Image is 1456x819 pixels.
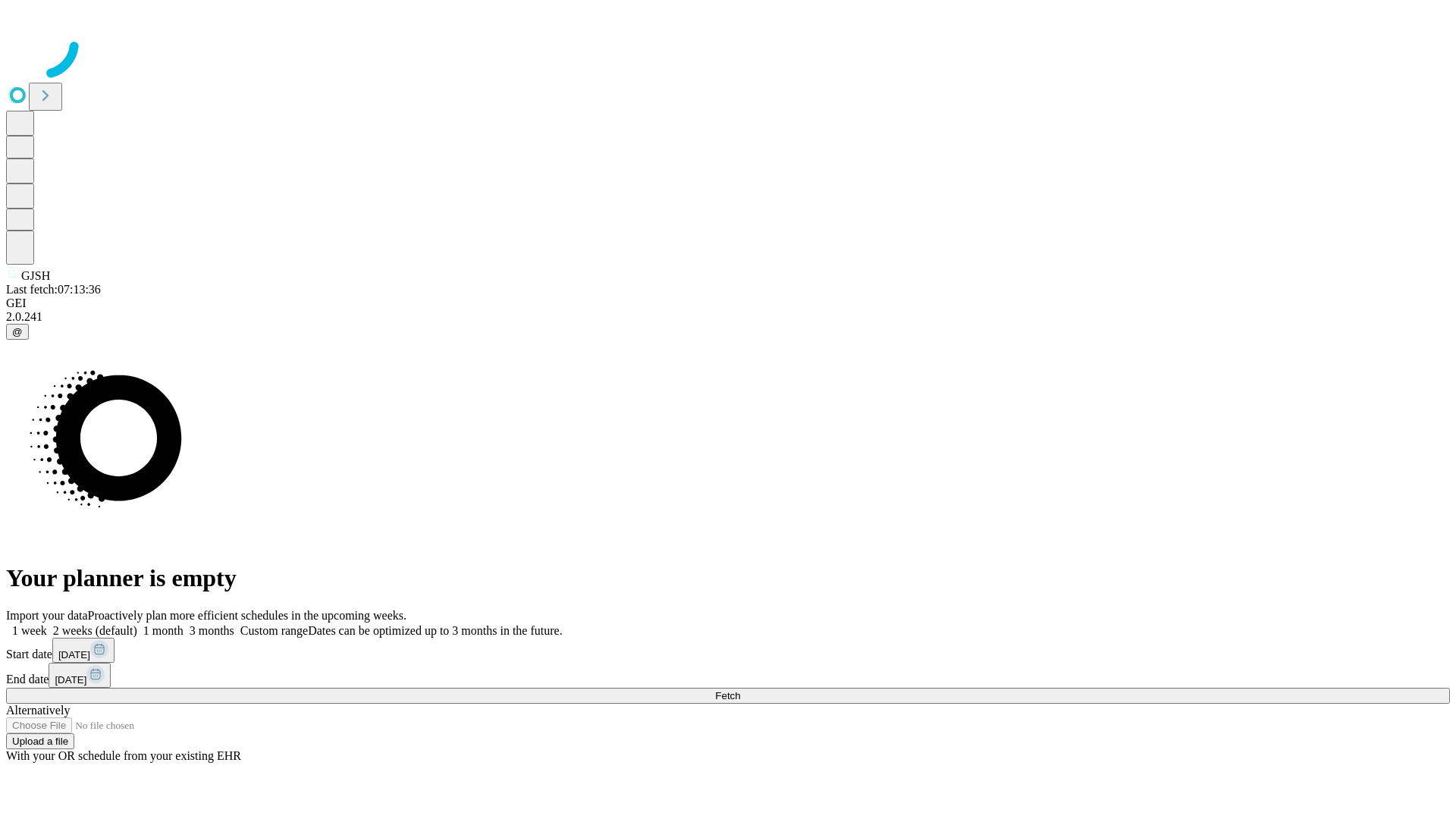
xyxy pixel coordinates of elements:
[12,326,23,337] span: @
[53,624,137,637] span: 2 weeks (default)
[190,624,234,637] span: 3 months
[143,624,184,637] span: 1 month
[6,638,1450,663] div: Start date
[6,609,88,622] span: Import your data
[6,663,1450,688] div: End date
[6,324,29,340] button: @
[715,690,740,701] span: Fetch
[88,609,406,622] span: Proactively plan more efficient schedules in the upcoming weeks.
[6,297,1450,310] div: GEI
[308,624,562,637] span: Dates can be optimized up to 3 months in the future.
[6,310,1450,324] div: 2.0.241
[6,733,74,749] button: Upload a file
[6,564,1450,592] h1: Your planner is empty
[6,704,70,717] span: Alternatively
[49,663,111,688] button: [DATE]
[240,624,308,637] span: Custom range
[6,688,1450,704] button: Fetch
[21,269,50,282] span: GJSH
[6,283,101,296] span: Last fetch: 07:13:36
[52,638,115,663] button: [DATE]
[12,624,47,637] span: 1 week
[6,749,241,762] span: With your OR schedule from your existing EHR
[55,674,86,686] span: [DATE]
[58,649,90,661] span: [DATE]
